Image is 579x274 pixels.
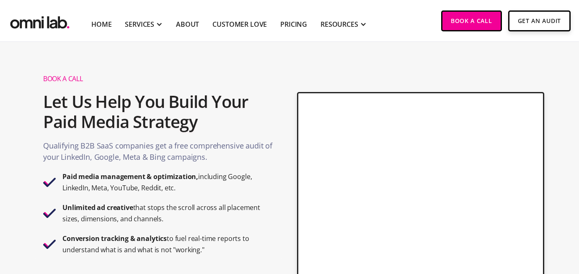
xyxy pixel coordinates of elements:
[212,19,267,29] a: Customer Love
[125,19,154,29] div: SERVICES
[43,87,274,136] h2: Let Us Help You Build Your Paid Media Strategy
[62,234,167,243] strong: Conversion tracking & analytics
[43,74,274,83] h1: Book A Call
[62,172,252,192] strong: including Google, LinkedIn, Meta, YouTube, Reddit, etc.
[508,10,571,31] a: Get An Audit
[429,177,579,274] iframe: Chat Widget
[321,19,358,29] div: RESOURCES
[62,172,198,181] strong: Paid media management & optimization,
[91,19,111,29] a: Home
[8,10,71,31] img: Omni Lab: B2B SaaS Demand Generation Agency
[280,19,307,29] a: Pricing
[62,203,260,223] strong: that stops the scroll across all placement sizes, dimensions, and channels.
[43,140,274,167] p: Qualifying B2B SaaS companies get a free comprehensive audit of your LinkedIn, Google, Meta & Bin...
[8,10,71,31] a: home
[176,19,199,29] a: About
[62,203,133,212] strong: Unlimited ad creative
[441,10,502,31] a: Book a Call
[62,234,249,254] strong: to fuel real-time reports to understand what is and what is not "working."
